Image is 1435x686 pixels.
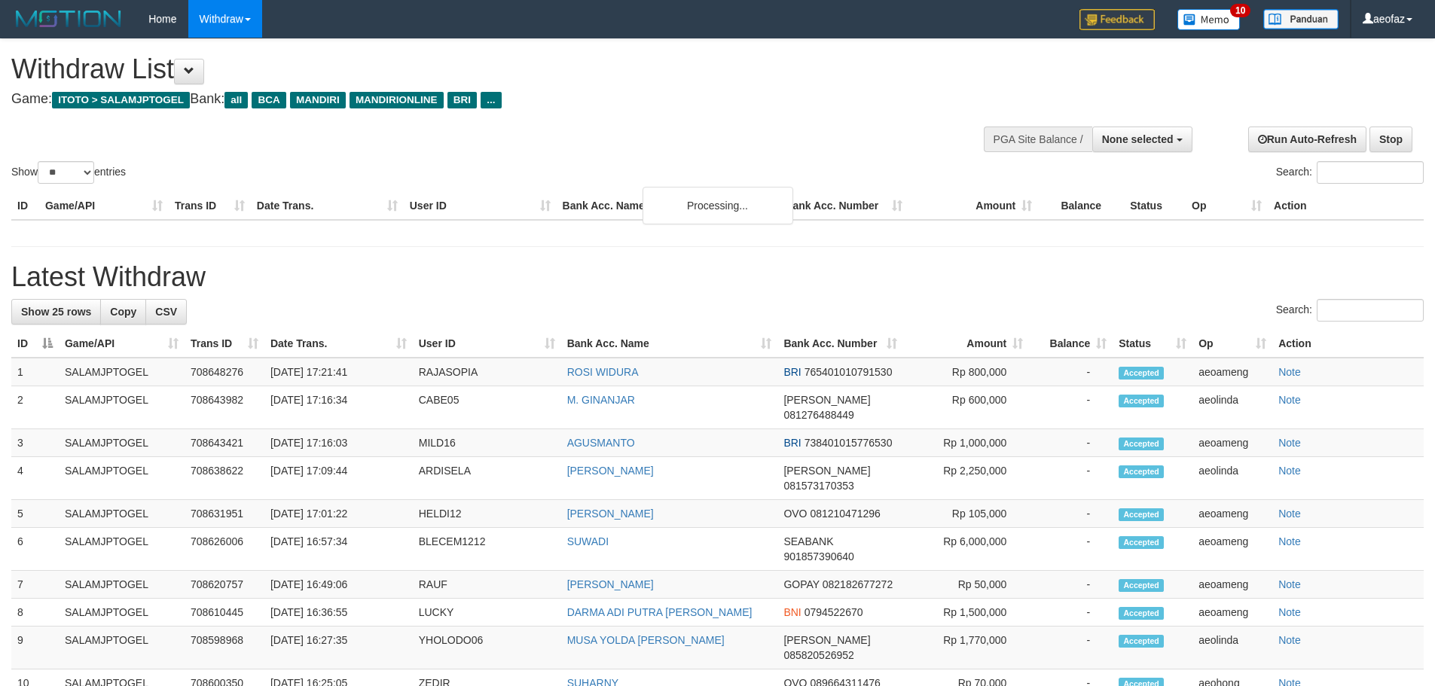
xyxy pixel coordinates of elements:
[290,92,346,108] span: MANDIRI
[567,634,725,646] a: MUSA YOLDA [PERSON_NAME]
[1029,330,1113,358] th: Balance: activate to sort column ascending
[447,92,477,108] span: BRI
[1119,635,1164,648] span: Accepted
[557,192,780,220] th: Bank Acc. Name
[1124,192,1186,220] th: Status
[1192,429,1272,457] td: aeoameng
[264,457,413,500] td: [DATE] 17:09:44
[903,330,1029,358] th: Amount: activate to sort column ascending
[783,578,819,590] span: GOPAY
[1192,571,1272,599] td: aeoameng
[413,571,561,599] td: RAUF
[783,508,807,520] span: OVO
[1119,367,1164,380] span: Accepted
[11,457,59,500] td: 4
[11,54,942,84] h1: Withdraw List
[11,92,942,107] h4: Game: Bank:
[1113,330,1192,358] th: Status: activate to sort column ascending
[783,437,801,449] span: BRI
[11,299,101,325] a: Show 25 rows
[413,330,561,358] th: User ID: activate to sort column ascending
[1092,127,1192,152] button: None selected
[11,571,59,599] td: 7
[350,92,444,108] span: MANDIRIONLINE
[1029,358,1113,386] td: -
[413,457,561,500] td: ARDISELA
[264,429,413,457] td: [DATE] 17:16:03
[185,500,264,528] td: 708631951
[1119,395,1164,407] span: Accepted
[145,299,187,325] a: CSV
[59,386,185,429] td: SALAMJPTOGEL
[1278,578,1301,590] a: Note
[185,457,264,500] td: 708638622
[567,535,609,547] a: SUWADI
[481,92,501,108] span: ...
[1278,465,1301,477] a: Note
[185,386,264,429] td: 708643982
[1317,161,1424,184] input: Search:
[413,358,561,386] td: RAJASOPIA
[11,500,59,528] td: 5
[413,528,561,571] td: BLECEM1212
[1186,192,1268,220] th: Op
[404,192,557,220] th: User ID
[11,330,59,358] th: ID: activate to sort column descending
[11,358,59,386] td: 1
[903,429,1029,457] td: Rp 1,000,000
[984,127,1092,152] div: PGA Site Balance /
[11,599,59,627] td: 8
[903,457,1029,500] td: Rp 2,250,000
[185,330,264,358] th: Trans ID: activate to sort column ascending
[783,606,801,618] span: BNI
[110,306,136,318] span: Copy
[805,366,893,378] span: Copy 765401010791530 to clipboard
[783,465,870,477] span: [PERSON_NAME]
[185,571,264,599] td: 708620757
[783,550,853,563] span: Copy 901857390640 to clipboard
[1278,508,1301,520] a: Note
[1230,4,1250,17] span: 10
[185,599,264,627] td: 708610445
[567,437,635,449] a: AGUSMANTO
[38,161,94,184] select: Showentries
[1268,192,1424,220] th: Action
[264,358,413,386] td: [DATE] 17:21:41
[1263,9,1339,29] img: panduan.png
[1278,606,1301,618] a: Note
[561,330,778,358] th: Bank Acc. Name: activate to sort column ascending
[413,500,561,528] td: HELDI12
[1192,330,1272,358] th: Op: activate to sort column ascending
[1119,508,1164,521] span: Accepted
[413,627,561,669] td: YHOLODO06
[224,92,248,108] span: all
[805,606,863,618] span: Copy 0794522670 to clipboard
[59,627,185,669] td: SALAMJPTOGEL
[1278,437,1301,449] a: Note
[1272,330,1424,358] th: Action
[59,500,185,528] td: SALAMJPTOGEL
[59,330,185,358] th: Game/API: activate to sort column ascending
[185,358,264,386] td: 708648276
[1038,192,1124,220] th: Balance
[155,306,177,318] span: CSV
[1029,457,1113,500] td: -
[1248,127,1366,152] a: Run Auto-Refresh
[903,358,1029,386] td: Rp 800,000
[251,192,404,220] th: Date Trans.
[1029,429,1113,457] td: -
[1119,438,1164,450] span: Accepted
[903,528,1029,571] td: Rp 6,000,000
[903,386,1029,429] td: Rp 600,000
[1276,161,1424,184] label: Search:
[1192,500,1272,528] td: aeoameng
[1029,386,1113,429] td: -
[1278,634,1301,646] a: Note
[11,262,1424,292] h1: Latest Withdraw
[11,429,59,457] td: 3
[169,192,251,220] th: Trans ID
[1029,528,1113,571] td: -
[783,480,853,492] span: Copy 081573170353 to clipboard
[783,409,853,421] span: Copy 081276488449 to clipboard
[1177,9,1241,30] img: Button%20Memo.svg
